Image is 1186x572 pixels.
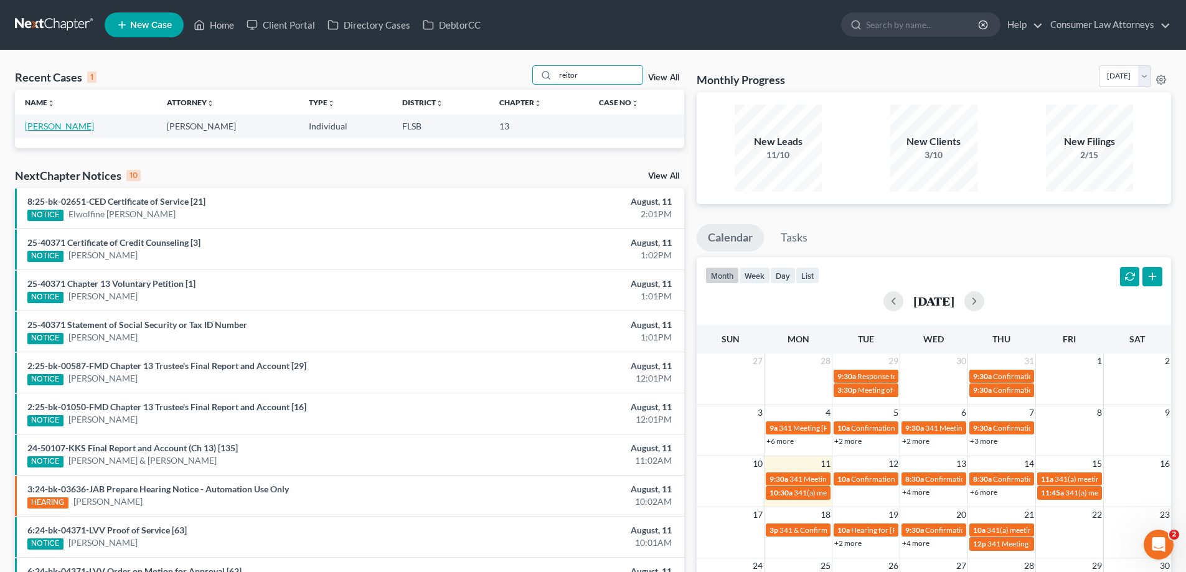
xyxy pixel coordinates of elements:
span: 341 Meeting [PERSON_NAME] [779,423,880,433]
a: 25-40371 Chapter 13 Voluntary Petition [1] [27,278,195,289]
a: [PERSON_NAME] [68,249,138,261]
div: NOTICE [27,374,64,385]
div: 11:02AM [465,454,672,467]
span: 341 Meeting [PERSON_NAME] [PERSON_NAME] [987,539,1148,548]
div: 12:01PM [465,413,672,426]
a: 6:24-bk-04371-LVV Proof of Service [63] [27,525,187,535]
div: New Clients [890,134,977,149]
a: View All [648,73,679,82]
span: Wed [923,334,944,344]
span: 10a [837,423,850,433]
span: 2 [1169,530,1179,540]
div: NextChapter Notices [15,168,141,183]
span: 341 Meeting [PERSON_NAME] [925,423,1026,433]
div: August, 11 [465,278,672,290]
a: Client Portal [240,14,321,36]
a: Case Nounfold_more [599,98,639,107]
span: Hearing for [PERSON_NAME] [851,525,948,535]
span: 3p [769,525,778,535]
div: August, 11 [465,442,672,454]
span: 21 [1023,507,1035,522]
span: 8:30a [973,474,992,484]
span: Confirmation hearing [PERSON_NAME] [993,474,1123,484]
a: Tasks [769,224,819,251]
span: 6 [960,405,967,420]
span: 9:30a [973,385,992,395]
span: 15 [1091,456,1103,471]
button: day [770,267,796,284]
a: +4 more [902,487,930,497]
div: August, 11 [465,483,672,495]
span: 14 [1023,456,1035,471]
div: NOTICE [27,415,64,426]
div: August, 11 [465,524,672,537]
div: 3/10 [890,149,977,161]
a: [PERSON_NAME] [68,372,138,385]
a: 3:24-bk-03636-JAB Prepare Hearing Notice - Automation Use Only [27,484,289,494]
a: [PERSON_NAME] [73,495,143,508]
a: +6 more [970,487,997,497]
span: 27 [751,354,764,368]
div: August, 11 [465,360,672,372]
span: 5 [892,405,900,420]
span: 9:30a [973,372,992,381]
iframe: Intercom live chat [1144,530,1174,560]
a: +2 more [902,436,930,446]
span: Sat [1129,334,1145,344]
a: Home [187,14,240,36]
a: 24-50107-KKS Final Report and Account (Ch 13) [135] [27,443,238,453]
a: Attorneyunfold_more [167,98,214,107]
span: 10a [837,525,850,535]
span: 341(a) meeting for [PERSON_NAME] [987,525,1107,535]
span: Meeting of Creditors for [PERSON_NAME] [858,385,996,395]
span: 341(a) meeting for [PERSON_NAME] [1065,488,1185,497]
a: 2:25-bk-01050-FMD Chapter 13 Trustee's Final Report and Account [16] [27,401,306,412]
div: August, 11 [465,401,672,413]
a: +2 more [834,436,862,446]
span: 16 [1159,456,1171,471]
span: 2 [1164,354,1171,368]
span: Confirmation hearing [PERSON_NAME] [851,423,981,433]
a: Calendar [697,224,764,251]
a: DebtorCC [417,14,487,36]
div: NOTICE [27,210,64,221]
span: 30 [955,354,967,368]
span: 341 & Confirmation Hearing [PERSON_NAME] [779,525,931,535]
span: 28 [819,354,832,368]
a: +3 more [970,436,997,446]
a: [PERSON_NAME] [68,331,138,344]
button: week [739,267,770,284]
a: Nameunfold_more [25,98,55,107]
span: 9a [769,423,778,433]
div: 12:01PM [465,372,672,385]
span: Tue [858,334,874,344]
div: August, 11 [465,319,672,331]
span: Response to TST's Objection [PERSON_NAME] [857,372,1009,381]
a: +4 more [902,538,930,548]
span: Confirmation Hearing Tin, [GEOGRAPHIC_DATA] [851,474,1013,484]
i: unfold_more [534,100,542,107]
div: NOTICE [27,333,64,344]
span: 10:30a [769,488,793,497]
span: Sun [722,334,740,344]
input: Search by name... [555,66,642,84]
div: 2:01PM [465,208,672,220]
div: 1:02PM [465,249,672,261]
span: 20 [955,507,967,522]
div: HEARING [27,497,68,509]
span: 8 [1096,405,1103,420]
a: 8:25-bk-02651-CED Certificate of Service [21] [27,196,205,207]
span: 10a [837,474,850,484]
a: [PERSON_NAME] & [PERSON_NAME] [68,454,217,467]
h2: [DATE] [913,294,954,307]
span: 10 [751,456,764,471]
i: unfold_more [327,100,335,107]
span: 341 Meeting [PERSON_NAME] [789,474,890,484]
span: 23 [1159,507,1171,522]
a: [PERSON_NAME] [68,413,138,426]
i: unfold_more [436,100,443,107]
a: Typeunfold_more [309,98,335,107]
span: 13 [955,456,967,471]
div: 1 [87,72,96,83]
input: Search by name... [866,13,980,36]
